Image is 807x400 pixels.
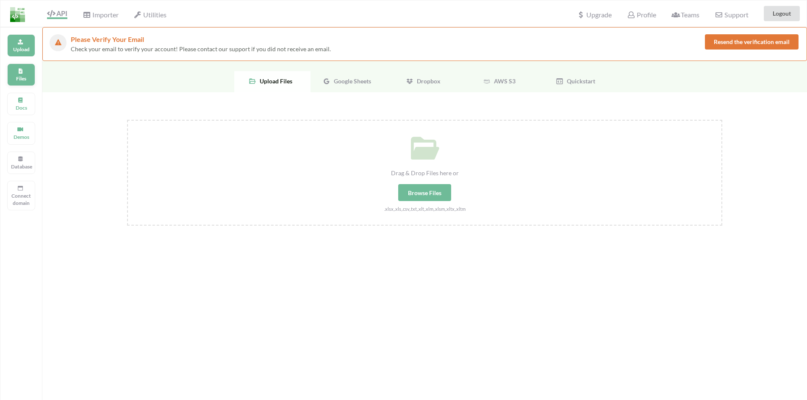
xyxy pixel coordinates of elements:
[764,6,800,21] button: Logout
[71,45,331,52] span: Check your email to verify your account! Please contact our support if you did not receive an email.
[11,192,31,207] p: Connect domain
[11,104,31,111] p: Docs
[11,46,31,53] p: Upload
[330,77,371,85] span: Google Sheets
[413,77,441,85] span: Dropbox
[398,184,451,201] div: Browse Files
[11,133,31,141] p: Demos
[11,75,31,82] p: Files
[715,11,748,18] span: Support
[705,34,799,50] button: Resend the verification email
[47,9,67,17] span: API
[491,77,516,85] span: AWS S3
[563,77,595,85] span: Quickstart
[83,11,118,19] span: Importer
[128,168,721,177] div: Drag & Drop Files here or
[71,35,144,43] span: Please Verify Your Email
[384,206,466,212] small: .xlsx,.xls,.csv,.txt,.xlt,.xlm,.xlsm,.xltx,.xltm
[577,11,612,18] span: Upgrade
[11,163,31,170] p: Database
[627,11,656,19] span: Profile
[256,77,292,85] span: Upload Files
[671,11,699,19] span: Teams
[10,7,25,22] img: LogoIcon.png
[134,11,166,19] span: Utilities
